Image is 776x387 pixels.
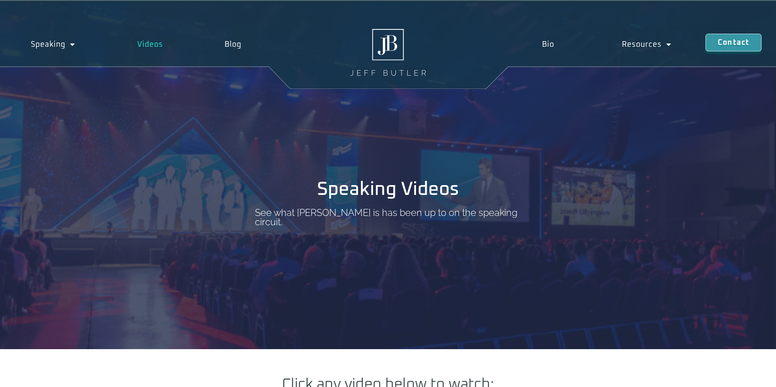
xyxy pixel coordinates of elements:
[508,34,588,55] a: Bio
[317,180,459,199] h1: Speaking Videos
[718,39,749,46] span: Contact
[588,34,705,55] a: Resources
[106,34,194,55] a: Videos
[255,208,521,227] p: See what [PERSON_NAME] is has been up to on the speaking circuit.
[705,34,762,51] a: Contact
[194,34,273,55] a: Blog
[508,34,705,55] nav: Menu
